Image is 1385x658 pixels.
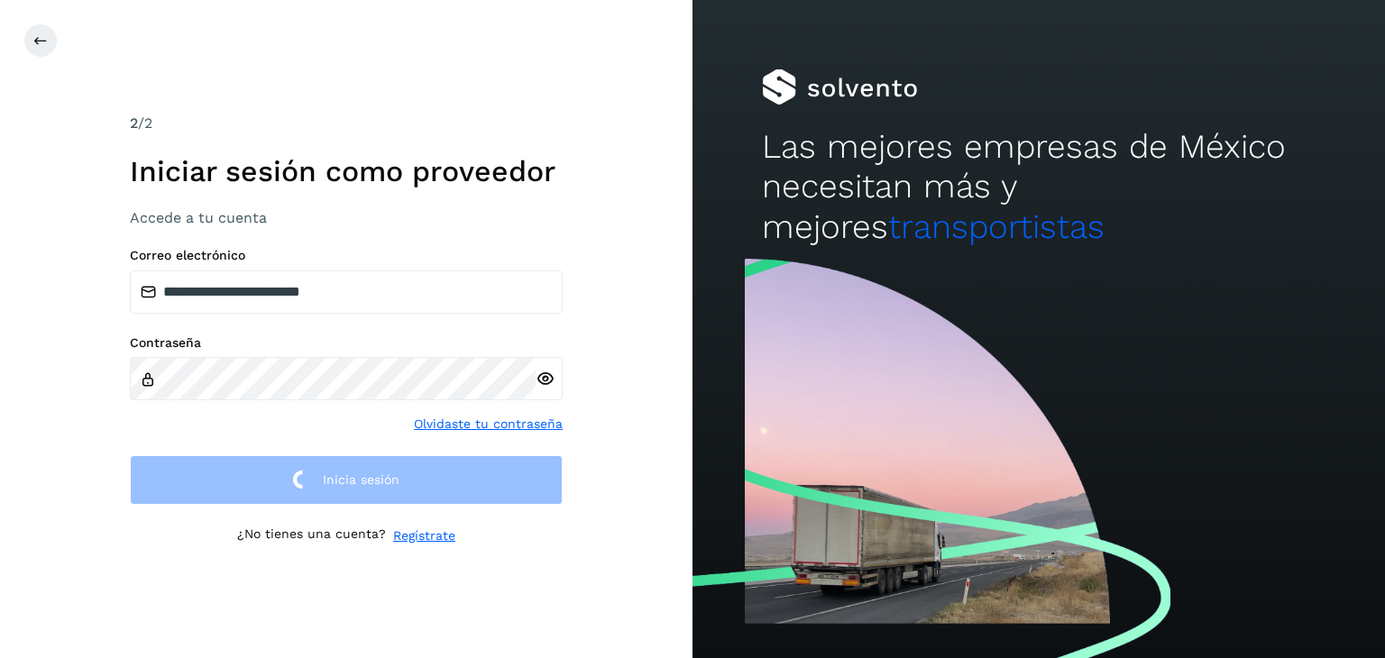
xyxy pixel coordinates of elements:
h3: Accede a tu cuenta [130,209,563,226]
span: 2 [130,114,138,132]
span: transportistas [888,207,1105,246]
h2: Las mejores empresas de México necesitan más y mejores [762,127,1316,247]
button: Inicia sesión [130,455,563,505]
div: /2 [130,113,563,134]
span: Inicia sesión [323,473,399,486]
a: Regístrate [393,526,455,545]
a: Olvidaste tu contraseña [414,415,563,434]
label: Contraseña [130,335,563,351]
p: ¿No tienes una cuenta? [237,526,386,545]
label: Correo electrónico [130,248,563,263]
h1: Iniciar sesión como proveedor [130,154,563,188]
